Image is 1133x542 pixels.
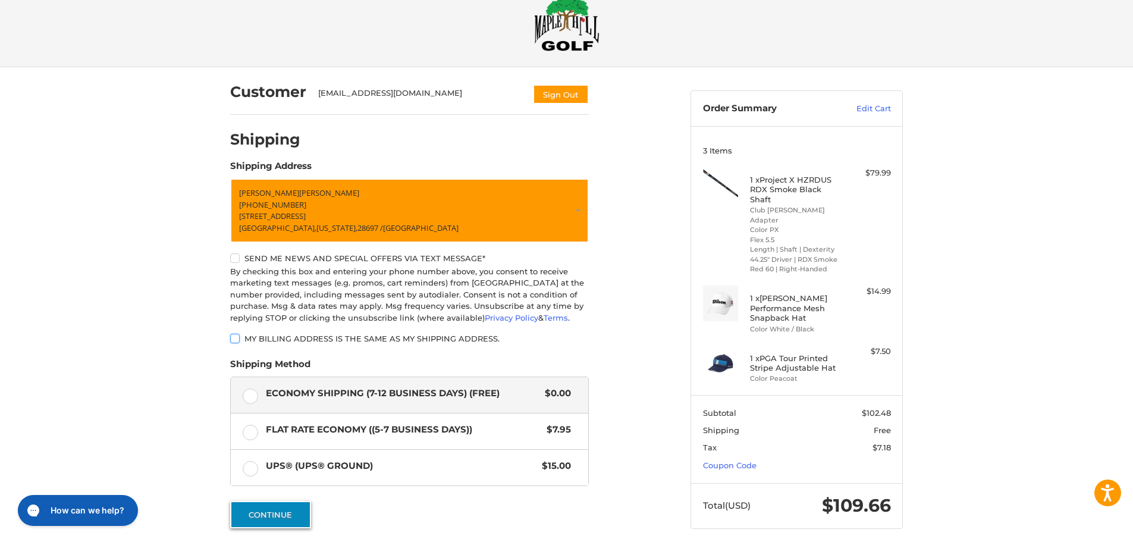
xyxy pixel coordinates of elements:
[230,358,310,377] legend: Shipping Method
[357,223,383,233] span: 28697 /
[485,313,538,322] a: Privacy Policy
[230,83,306,101] h2: Customer
[239,211,306,221] span: [STREET_ADDRESS]
[750,374,841,384] li: Color Peacoat
[750,235,841,245] li: Flex 5.5
[750,175,841,204] h4: 1 x Project X HZRDUS RDX Smoke Black Shaft
[230,266,589,324] div: By checking this box and entering your phone number above, you consent to receive marketing text ...
[239,223,316,233] span: [GEOGRAPHIC_DATA],
[230,159,312,178] legend: Shipping Address
[750,324,841,334] li: Color White / Black
[12,491,142,530] iframe: Gorgias live chat messenger
[703,408,736,418] span: Subtotal
[316,223,357,233] span: [US_STATE],
[703,443,717,452] span: Tax
[230,178,589,243] a: Enter or select a different address
[544,313,568,322] a: Terms
[862,408,891,418] span: $102.48
[703,146,891,155] h3: 3 Items
[266,459,536,473] span: UPS® (UPS® Ground)
[703,425,739,435] span: Shipping
[539,387,571,400] span: $0.00
[831,103,891,115] a: Edit Cart
[874,425,891,435] span: Free
[750,293,841,322] h4: 1 x [PERSON_NAME] Performance Mesh Snapback Hat
[230,130,300,149] h2: Shipping
[703,500,751,511] span: Total (USD)
[872,443,891,452] span: $7.18
[750,205,841,225] li: Club [PERSON_NAME] Adapter
[750,353,841,373] h4: 1 x PGA Tour Printed Stripe Adjustable Hat
[703,103,831,115] h3: Order Summary
[318,87,522,104] div: [EMAIL_ADDRESS][DOMAIN_NAME]
[299,187,359,198] span: [PERSON_NAME]
[703,460,757,470] a: Coupon Code
[844,346,891,358] div: $7.50
[822,494,891,516] span: $109.66
[383,223,459,233] span: [GEOGRAPHIC_DATA]
[844,286,891,297] div: $14.99
[533,84,589,104] button: Sign Out
[536,459,571,473] span: $15.00
[266,423,541,437] span: Flat Rate Economy ((5-7 Business Days))
[750,245,841,274] li: Length | Shaft | Dexterity 44.25" Driver | RDX Smoke Red 60 | Right-Handed
[750,225,841,235] li: Color PX
[266,387,539,400] span: Economy Shipping (7-12 Business Days) (Free)
[541,423,571,437] span: $7.95
[230,253,589,263] label: Send me news and special offers via text message*
[239,187,299,198] span: [PERSON_NAME]
[844,167,891,179] div: $79.99
[230,501,311,528] button: Continue
[239,199,306,210] span: [PHONE_NUMBER]
[230,334,589,343] label: My billing address is the same as my shipping address.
